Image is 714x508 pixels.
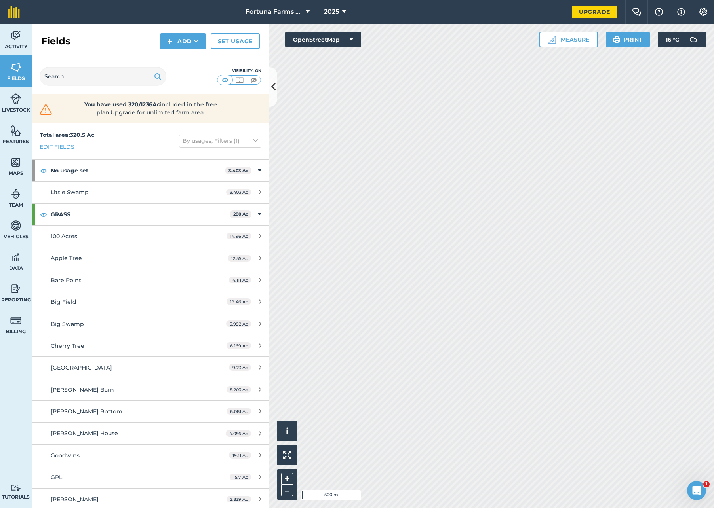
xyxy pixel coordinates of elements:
[66,100,235,116] span: included in the free plan .
[32,313,269,335] a: Big Swamp5.992 Ac
[10,125,21,136] img: svg+xml;base64,PHN2ZyB4bWxucz0iaHR0cDovL3d3dy53My5vcmcvMjAwMC9zdmciIHdpZHRoPSI1NiIgaGVpZ2h0PSI2MC...
[277,421,297,441] button: i
[687,481,706,500] iframe: Intercom live chat
[51,189,89,196] span: Little Swamp
[32,226,269,247] a: 100 Acres14.96 Ac
[32,269,269,291] a: Bare Point4.111 Ac
[8,6,20,18] img: fieldmargin Logo
[229,364,251,371] span: 9.23 Ac
[32,204,269,225] div: GRASS280 Ac
[283,451,291,459] img: Four arrows, one pointing top left, one top right, one bottom right and the last bottom left
[51,452,80,459] span: Goodwins
[10,61,21,73] img: svg+xml;base64,PHN2ZyB4bWxucz0iaHR0cDovL3d3dy53My5vcmcvMjAwMC9zdmciIHdpZHRoPSI1NiIgaGVpZ2h0PSI2MC...
[51,204,230,225] strong: GRASS
[32,401,269,422] a: [PERSON_NAME] Bottom6.081 Ac
[226,189,251,195] span: 3.403 Ac
[32,247,269,269] a: Apple Tree12.55 Ac
[228,255,251,262] span: 12.55 Ac
[227,386,251,393] span: 5.203 Ac
[32,357,269,378] a: [GEOGRAPHIC_DATA]9.23 Ac
[51,320,84,328] span: Big Swamp
[40,142,74,151] a: Edit fields
[32,160,269,181] div: No usage set3.403 Ac
[220,76,230,84] img: svg+xml;base64,PHN2ZyB4bWxucz0iaHR0cDovL3d3dy53My5vcmcvMjAwMC9zdmciIHdpZHRoPSI1MCIgaGVpZ2h0PSI0MC...
[548,36,556,44] img: Ruler icon
[51,277,81,284] span: Bare Point
[40,210,47,219] img: svg+xml;base64,PHN2ZyB4bWxucz0iaHR0cDovL3d3dy53My5vcmcvMjAwMC9zdmciIHdpZHRoPSIxOCIgaGVpZ2h0PSIyNC...
[40,67,166,86] input: Search
[10,484,21,492] img: svg+xml;base64,PD94bWwgdmVyc2lvbj0iMS4wIiBlbmNvZGluZz0idXRmLTgiPz4KPCEtLSBHZW5lcmF0b3I6IEFkb2JlIE...
[234,76,244,84] img: svg+xml;base64,PHN2ZyB4bWxucz0iaHR0cDovL3d3dy53My5vcmcvMjAwMC9zdmciIHdpZHRoPSI1MCIgaGVpZ2h0PSI0MC...
[51,408,122,415] span: [PERSON_NAME] Bottom
[677,7,685,17] img: svg+xml;base64,PHN2ZyB4bWxucz0iaHR0cDovL3d3dy53My5vcmcvMjAwMC9zdmciIHdpZHRoPSIxNyIgaGVpZ2h0PSIxNy...
[154,72,162,81] img: svg+xml;base64,PHN2ZyB4bWxucz0iaHR0cDovL3d3dy53My5vcmcvMjAwMC9zdmciIHdpZHRoPSIxOSIgaGVpZ2h0PSIyNC...
[229,452,251,459] span: 19.11 Ac
[51,474,62,481] span: GPL
[230,474,251,480] span: 15.7 Ac
[10,30,21,42] img: svg+xml;base64,PD94bWwgdmVyc2lvbj0iMS4wIiBlbmNvZGluZz0idXRmLTgiPz4KPCEtLSBHZW5lcmF0b3I6IEFkb2JlIE...
[281,473,293,485] button: +
[40,131,94,138] strong: Total area : 320.5 Ac
[324,7,339,17] span: 2025
[572,6,617,18] a: Upgrade
[32,379,269,400] a: [PERSON_NAME] Barn5.203 Ac
[228,168,248,173] strong: 3.403 Ac
[51,298,76,305] span: Big Field
[666,32,679,47] span: 16 ° C
[613,35,621,44] img: svg+xml;base64,PHN2ZyB4bWxucz0iaHR0cDovL3d3dy53My5vcmcvMjAwMC9zdmciIHdpZHRoPSIxOSIgaGVpZ2h0PSIyNC...
[246,7,303,17] span: Fortuna Farms Ltd
[10,220,21,231] img: svg+xml;base64,PD94bWwgdmVyc2lvbj0iMS4wIiBlbmNvZGluZz0idXRmLTgiPz4KPCEtLSBHZW5lcmF0b3I6IEFkb2JlIE...
[51,160,225,181] strong: No usage set
[160,33,206,49] button: Add
[10,188,21,200] img: svg+xml;base64,PD94bWwgdmVyc2lvbj0iMS4wIiBlbmNvZGluZz0idXRmLTgiPz4KPCEtLSBHZW5lcmF0b3I6IEFkb2JlIE...
[703,481,710,487] span: 1
[699,8,708,16] img: A cog icon
[658,32,706,47] button: 16 °C
[32,423,269,444] a: [PERSON_NAME] House4.056 Ac
[685,32,701,47] img: svg+xml;base64,PD94bWwgdmVyc2lvbj0iMS4wIiBlbmNvZGluZz0idXRmLTgiPz4KPCEtLSBHZW5lcmF0b3I6IEFkb2JlIE...
[40,166,47,175] img: svg+xml;base64,PHN2ZyB4bWxucz0iaHR0cDovL3d3dy53My5vcmcvMjAwMC9zdmciIHdpZHRoPSIxOCIgaGVpZ2h0PSIyNC...
[285,32,361,47] button: OpenStreetMap
[227,408,251,415] span: 6.081 Ac
[227,496,251,502] span: 2.339 Ac
[233,211,248,217] strong: 280 Ac
[211,33,260,49] a: Set usage
[167,36,173,46] img: svg+xml;base64,PHN2ZyB4bWxucz0iaHR0cDovL3d3dy53My5vcmcvMjAwMC9zdmciIHdpZHRoPSIxNCIgaGVpZ2h0PSIyNC...
[286,426,288,436] span: i
[51,386,114,393] span: [PERSON_NAME] Barn
[51,364,112,371] span: [GEOGRAPHIC_DATA]
[539,32,598,47] button: Measure
[10,283,21,295] img: svg+xml;base64,PD94bWwgdmVyc2lvbj0iMS4wIiBlbmNvZGluZz0idXRmLTgiPz4KPCEtLSBHZW5lcmF0b3I6IEFkb2JlIE...
[10,156,21,168] img: svg+xml;base64,PHN2ZyB4bWxucz0iaHR0cDovL3d3dy53My5vcmcvMjAwMC9zdmciIHdpZHRoPSI1NiIgaGVpZ2h0PSI2MC...
[179,135,261,147] button: By usages, Filters (1)
[38,100,263,116] a: You have used 320/1236Acincluded in the free plan.Upgrade for unlimited farm area.
[632,8,642,16] img: Two speech bubbles overlapping with the left bubble in the forefront
[10,93,21,105] img: svg+xml;base64,PD94bWwgdmVyc2lvbj0iMS4wIiBlbmNvZGluZz0idXRmLTgiPz4KPCEtLSBHZW5lcmF0b3I6IEFkb2JlIE...
[32,445,269,466] a: Goodwins19.11 Ac
[249,76,259,84] img: svg+xml;base64,PHN2ZyB4bWxucz0iaHR0cDovL3d3dy53My5vcmcvMjAwMC9zdmciIHdpZHRoPSI1MCIgaGVpZ2h0PSI0MC...
[32,335,269,356] a: Cherry Tree6.169 Ac
[110,109,205,116] span: Upgrade for unlimited farm area.
[654,8,664,16] img: A question mark icon
[10,251,21,263] img: svg+xml;base64,PD94bWwgdmVyc2lvbj0iMS4wIiBlbmNvZGluZz0idXRmLTgiPz4KPCEtLSBHZW5lcmF0b3I6IEFkb2JlIE...
[10,315,21,326] img: svg+xml;base64,PD94bWwgdmVyc2lvbj0iMS4wIiBlbmNvZGluZz0idXRmLTgiPz4KPCEtLSBHZW5lcmF0b3I6IEFkb2JlIE...
[227,342,251,349] span: 6.169 Ac
[281,485,293,496] button: –
[217,68,261,74] div: Visibility: On
[51,233,77,240] span: 100 Acres
[229,277,251,283] span: 4.111 Ac
[51,342,84,349] span: Cherry Tree
[226,320,251,327] span: 5.992 Ac
[51,254,82,262] span: Apple Tree
[227,233,251,239] span: 14.96 Ac
[226,430,251,437] span: 4.056 Ac
[51,430,118,437] span: [PERSON_NAME] House
[32,466,269,488] a: GPL15.7 Ac
[84,101,160,108] strong: You have used 320/1236Ac
[227,298,251,305] span: 19.46 Ac
[32,182,269,203] a: Little Swamp3.403 Ac
[32,291,269,313] a: Big Field19.46 Ac
[41,35,70,47] h2: Fields
[38,104,54,116] img: svg+xml;base64,PHN2ZyB4bWxucz0iaHR0cDovL3d3dy53My5vcmcvMjAwMC9zdmciIHdpZHRoPSIzMiIgaGVpZ2h0PSIzMC...
[51,496,99,503] span: [PERSON_NAME]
